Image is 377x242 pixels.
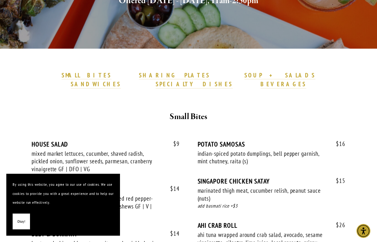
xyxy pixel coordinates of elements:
a: SPECIALTY DISHES [156,80,233,88]
section: Cookie banner [6,174,120,236]
span: 14 [164,185,180,192]
div: mixed market lettuces, cucumber, shaved radish, pickled onion, sunflower seeds, parmesan, cranber... [32,150,162,173]
span: $ [336,177,339,185]
strong: SMALL BITES [62,71,111,79]
strong: Small Bites [170,111,207,122]
a: SMALL BITES [62,71,111,80]
a: SHARING PLATES [139,71,210,80]
div: marinated thigh meat, cucumber relish, peanut sauce (nuts) [198,187,328,202]
span: Okay! [17,217,25,226]
a: BEVERAGES [260,80,307,88]
strong: SHARING PLATES [139,71,210,79]
p: By using this website, you agree to our use of cookies. We use cookies to provide you with a grea... [13,180,114,207]
button: Okay! [13,214,30,230]
span: $ [173,140,177,148]
div: SINGAPORE CHICKEN SATAY [198,177,346,185]
div: BEET & BURRATA [32,230,180,238]
div: HOUSE SALAD [32,140,180,148]
span: $ [336,221,339,229]
span: $ [336,140,339,148]
a: SANDWICHES [71,80,121,88]
div: add basmati rice +$3 [198,203,346,210]
span: 15 [330,177,345,185]
div: Accessibility Menu [356,224,370,238]
span: 16 [330,140,345,148]
a: SOUP + SALADS [244,71,315,80]
div: AHI CRAB ROLL [198,221,346,229]
div: indian-spiced potato dumplings, bell pepper garnish, mint chutney, raita (s) [198,150,328,165]
strong: SOUP + SALADS [244,71,315,79]
span: $ [170,230,173,237]
span: $ [170,185,173,192]
span: 26 [330,221,345,229]
span: 14 [164,230,180,237]
span: 9 [167,140,180,148]
div: POTATO SAMOSAS [198,140,346,148]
